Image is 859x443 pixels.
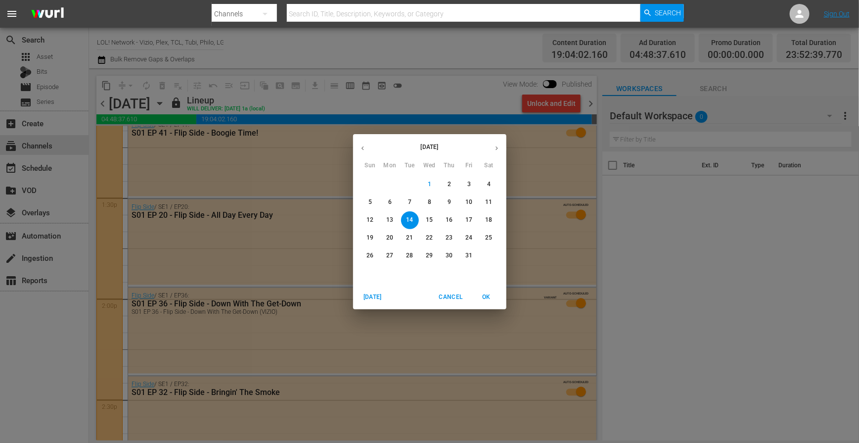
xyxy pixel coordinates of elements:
[421,247,439,265] button: 29
[362,194,379,211] button: 5
[475,292,498,302] span: OK
[406,234,413,242] p: 21
[441,161,458,171] span: Thu
[426,234,433,242] p: 22
[401,229,419,247] button: 21
[460,247,478,265] button: 31
[362,211,379,229] button: 12
[441,194,458,211] button: 9
[441,176,458,194] button: 2
[366,234,373,242] p: 19
[366,251,373,260] p: 26
[357,289,389,305] button: [DATE]
[388,198,392,206] p: 6
[471,289,502,305] button: OK
[480,161,498,171] span: Sat
[381,247,399,265] button: 27
[386,234,393,242] p: 20
[465,216,472,224] p: 17
[401,194,419,211] button: 7
[421,176,439,194] button: 1
[366,216,373,224] p: 12
[485,234,492,242] p: 25
[386,216,393,224] p: 13
[406,216,413,224] p: 14
[421,211,439,229] button: 15
[401,247,419,265] button: 28
[421,194,439,211] button: 8
[381,229,399,247] button: 20
[487,180,491,189] p: 4
[406,251,413,260] p: 28
[441,229,458,247] button: 23
[386,251,393,260] p: 27
[460,176,478,194] button: 3
[480,176,498,194] button: 4
[381,194,399,211] button: 6
[381,211,399,229] button: 13
[655,4,681,22] span: Search
[465,251,472,260] p: 31
[485,216,492,224] p: 18
[460,211,478,229] button: 17
[6,8,18,20] span: menu
[362,161,379,171] span: Sun
[441,211,458,229] button: 16
[446,251,452,260] p: 30
[460,229,478,247] button: 24
[368,198,372,206] p: 5
[441,247,458,265] button: 30
[401,211,419,229] button: 14
[467,180,471,189] p: 3
[460,161,478,171] span: Fri
[362,229,379,247] button: 19
[372,143,487,151] p: [DATE]
[361,292,385,302] span: [DATE]
[480,229,498,247] button: 25
[421,161,439,171] span: Wed
[480,211,498,229] button: 18
[435,289,466,305] button: Cancel
[428,198,431,206] p: 8
[460,194,478,211] button: 10
[426,251,433,260] p: 29
[426,216,433,224] p: 15
[408,198,411,206] p: 7
[381,161,399,171] span: Mon
[465,234,472,242] p: 24
[446,216,452,224] p: 16
[824,10,850,18] a: Sign Out
[448,198,451,206] p: 9
[465,198,472,206] p: 10
[439,292,462,302] span: Cancel
[448,180,451,189] p: 2
[421,229,439,247] button: 22
[480,194,498,211] button: 11
[485,198,492,206] p: 11
[362,247,379,265] button: 26
[446,234,452,242] p: 23
[24,2,71,26] img: ans4CAIJ8jUAAAAAAAAAAAAAAAAAAAAAAAAgQb4GAAAAAAAAAAAAAAAAAAAAAAAAJMjXAAAAAAAAAAAAAAAAAAAAAAAAgAT5G...
[428,180,431,189] p: 1
[401,161,419,171] span: Tue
